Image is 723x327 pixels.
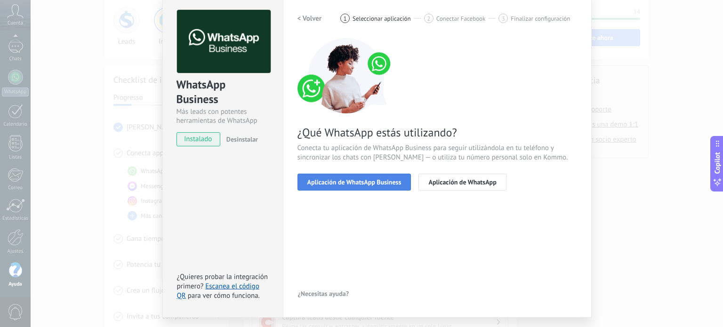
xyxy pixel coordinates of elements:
span: Aplicación de WhatsApp Business [307,179,402,185]
span: 2 [427,15,430,23]
button: ¿Necesitas ayuda? [297,287,350,301]
span: Conecta tu aplicación de WhatsApp Business para seguir utilizándola en tu teléfono y sincronizar ... [297,144,577,162]
span: ¿Qué WhatsApp estás utilizando? [297,125,577,140]
h2: < Volver [297,14,322,23]
span: Conectar Facebook [436,15,486,22]
span: ¿Necesitas ayuda? [298,290,349,297]
span: para ver cómo funciona. [188,291,260,300]
button: < Volver [297,10,322,27]
div: Más leads con potentes herramientas de WhatsApp [177,107,269,125]
span: Aplicación de WhatsApp [428,179,496,185]
span: Seleccionar aplicación [353,15,411,22]
div: WhatsApp Business [177,77,269,107]
img: connect number [297,38,396,113]
span: Desinstalar [226,135,258,144]
span: instalado [177,132,220,146]
span: 3 [502,15,505,23]
span: Finalizar configuración [511,15,570,22]
span: 1 [344,15,347,23]
button: Aplicación de WhatsApp [418,174,506,191]
a: Escanea el código QR [177,282,259,300]
button: Aplicación de WhatsApp Business [297,174,411,191]
span: ¿Quieres probar la integración primero? [177,272,268,291]
button: Desinstalar [223,132,258,146]
img: logo_main.png [177,10,271,73]
span: Copilot [713,152,722,174]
